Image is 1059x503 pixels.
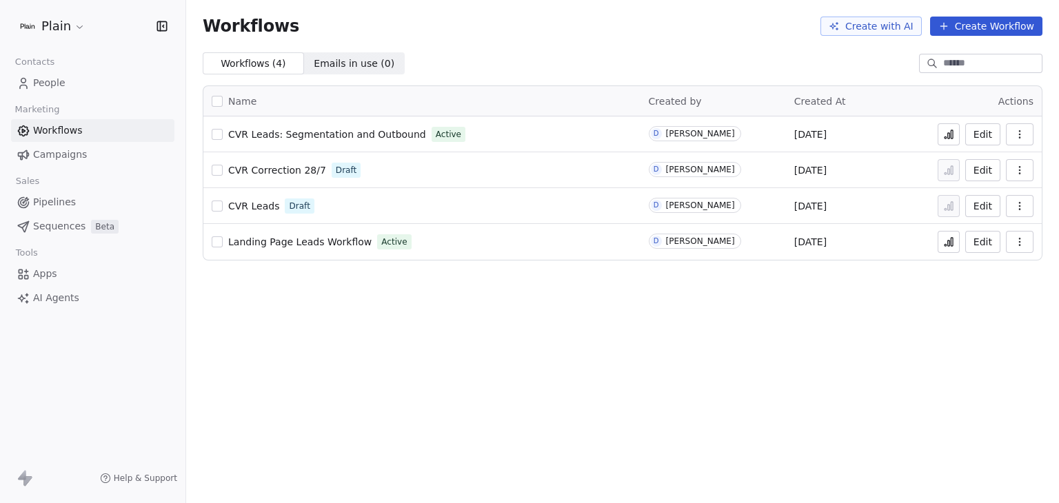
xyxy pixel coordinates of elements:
[100,473,177,484] a: Help & Support
[820,17,922,36] button: Create with AI
[965,195,1000,217] button: Edit
[228,163,326,177] a: CVR Correction 28/7
[436,128,461,141] span: Active
[649,96,702,107] span: Created by
[33,195,76,209] span: Pipelines
[9,99,65,120] span: Marketing
[33,219,85,234] span: Sequences
[33,123,83,138] span: Workflows
[203,17,299,36] span: Workflows
[33,147,87,162] span: Campaigns
[10,243,43,263] span: Tools
[228,94,256,109] span: Name
[666,165,735,174] div: [PERSON_NAME]
[11,263,174,285] a: Apps
[381,236,407,248] span: Active
[10,171,46,192] span: Sales
[228,235,372,249] a: Landing Page Leads Workflow
[666,129,735,138] div: [PERSON_NAME]
[33,267,57,281] span: Apps
[114,473,177,484] span: Help & Support
[654,164,659,175] div: D
[930,17,1042,36] button: Create Workflow
[666,236,735,246] div: [PERSON_NAME]
[33,76,65,90] span: People
[228,165,326,176] span: CVR Correction 28/7
[289,200,310,212] span: Draft
[11,287,174,309] a: AI Agents
[228,127,426,141] a: CVR Leads: Segmentation and Outbound
[314,57,394,71] span: Emails in use ( 0 )
[794,127,827,141] span: [DATE]
[11,215,174,238] a: SequencesBeta
[336,164,356,176] span: Draft
[654,200,659,211] div: D
[17,14,88,38] button: Plain
[228,236,372,247] span: Landing Page Leads Workflow
[998,96,1033,107] span: Actions
[794,235,827,249] span: [DATE]
[11,119,174,142] a: Workflows
[33,291,79,305] span: AI Agents
[91,220,119,234] span: Beta
[794,199,827,213] span: [DATE]
[965,123,1000,145] button: Edit
[228,129,426,140] span: CVR Leads: Segmentation and Outbound
[41,17,71,35] span: Plain
[794,163,827,177] span: [DATE]
[654,128,659,139] div: D
[228,201,279,212] span: CVR Leads
[965,159,1000,181] button: Edit
[666,201,735,210] div: [PERSON_NAME]
[654,236,659,247] div: D
[11,143,174,166] a: Campaigns
[11,72,174,94] a: People
[19,18,36,34] img: Plain-Logo-Tile.png
[228,199,279,213] a: CVR Leads
[11,191,174,214] a: Pipelines
[965,231,1000,253] button: Edit
[794,96,846,107] span: Created At
[9,52,61,72] span: Contacts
